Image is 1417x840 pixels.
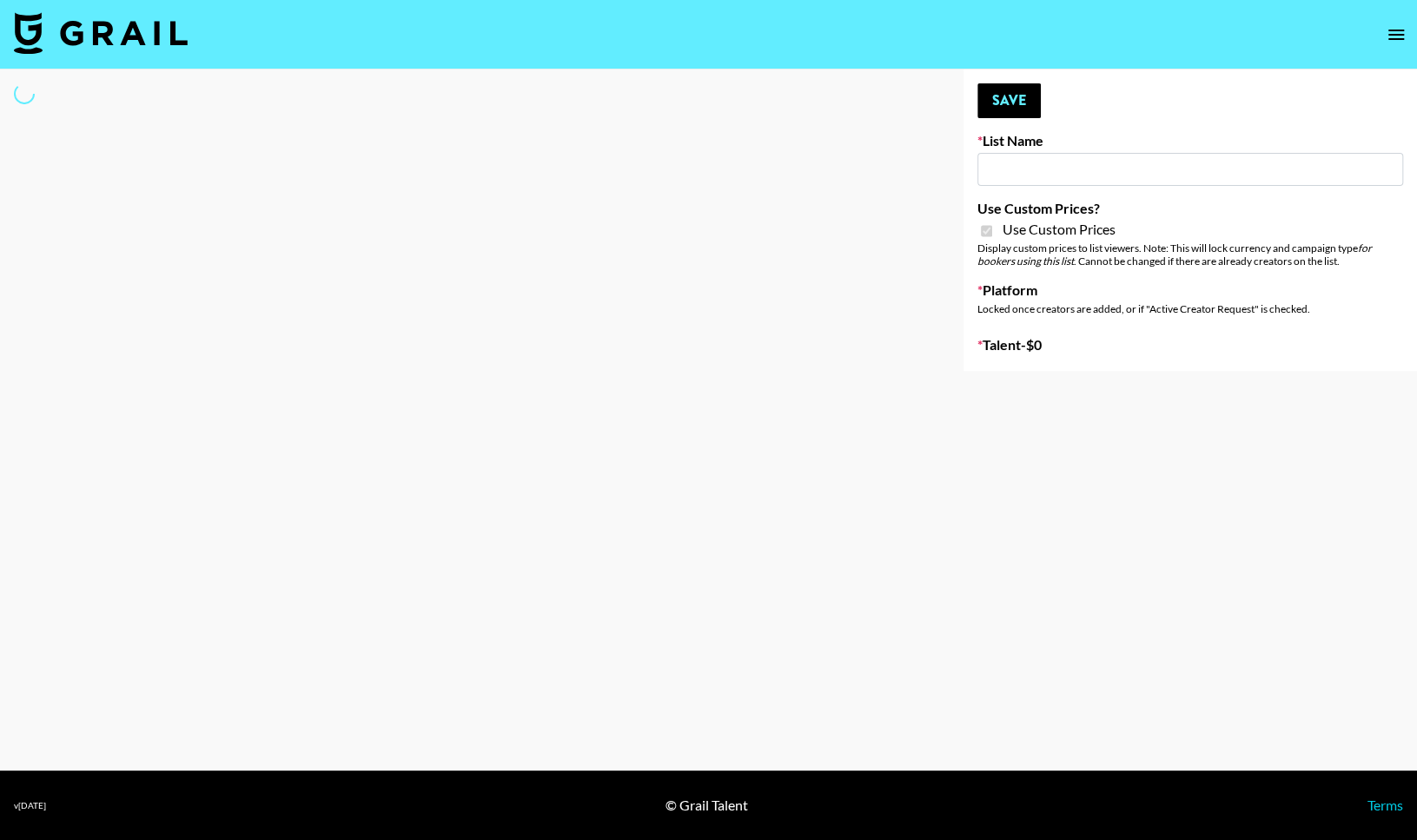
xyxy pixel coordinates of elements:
[665,797,748,814] div: © Grail Talent
[977,132,1403,149] label: List Name
[1367,797,1403,813] a: Terms
[977,302,1403,315] div: Locked once creators are added, or if "Active Creator Request" is checked.
[1379,17,1414,52] button: open drawer
[977,83,1041,118] button: Save
[14,12,188,54] img: Grail Talent
[977,241,1403,268] div: Display custom prices to list viewers. Note: This will lock currency and campaign type . Cannot b...
[977,281,1403,299] label: Platform
[977,336,1403,354] label: Talent - $ 0
[1003,221,1116,238] span: Use Custom Prices
[977,200,1403,217] label: Use Custom Prices?
[977,241,1372,268] em: for bookers using this list
[14,800,46,811] div: v [DATE]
